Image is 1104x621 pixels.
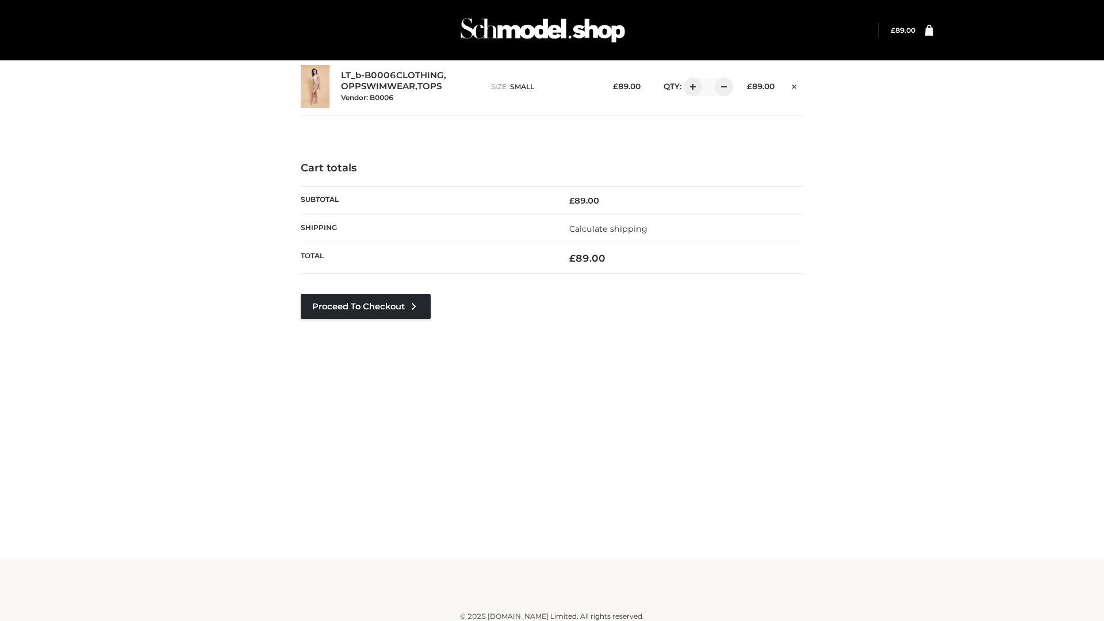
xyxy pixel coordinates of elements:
[341,93,393,102] small: Vendor: B0006
[301,186,552,214] th: Subtotal
[652,78,729,96] div: QTY:
[491,82,595,92] p: size :
[301,243,552,274] th: Total
[510,82,534,91] span: SMALL
[341,70,396,81] a: LT_b-B0006
[301,214,552,243] th: Shipping
[569,224,647,234] a: Calculate shipping
[569,195,599,206] bdi: 89.00
[613,82,641,91] bdi: 89.00
[569,252,605,264] bdi: 89.00
[301,294,431,319] a: Proceed to Checkout
[569,195,574,206] span: £
[891,26,895,34] span: £
[396,70,444,81] a: CLOTHING
[301,162,803,175] h4: Cart totals
[457,7,629,53] img: Schmodel Admin 964
[747,82,775,91] bdi: 89.00
[613,82,618,91] span: £
[301,65,329,108] img: LT_b-B0006 - SMALL
[341,81,415,92] a: OPPSWIMWEAR
[891,26,915,34] bdi: 89.00
[891,26,915,34] a: £89.00
[417,81,442,92] a: TOPS
[747,82,752,91] span: £
[569,252,576,264] span: £
[341,70,480,102] div: , ,
[786,78,803,93] a: Remove this item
